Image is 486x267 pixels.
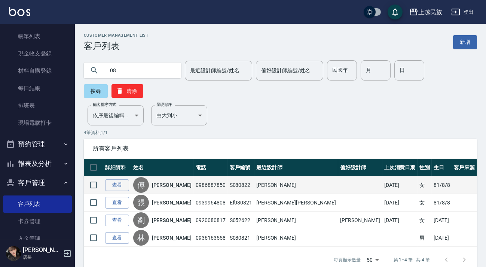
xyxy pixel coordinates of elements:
[453,35,477,49] a: 新增
[254,159,339,176] th: 最近設計師
[254,229,339,247] td: [PERSON_NAME]
[3,134,72,154] button: 預約管理
[23,246,61,254] h5: [PERSON_NAME]
[432,194,452,212] td: 81/8/8
[151,105,207,125] div: 由大到小
[382,176,418,194] td: [DATE]
[131,159,194,176] th: 姓名
[228,212,254,229] td: S052622
[448,5,477,19] button: 登出
[3,114,72,131] a: 現場電腦打卡
[418,176,432,194] td: 女
[93,102,116,107] label: 顧客排序方式
[84,129,477,136] p: 4 筆資料, 1 / 1
[338,212,382,229] td: [PERSON_NAME]
[3,97,72,114] a: 排班表
[228,176,254,194] td: S080822
[382,159,418,176] th: 上次消費日期
[103,159,131,176] th: 詳細資料
[394,257,430,263] p: 第 1–4 筆 共 4 筆
[228,229,254,247] td: S080821
[382,212,418,229] td: [DATE]
[84,84,108,98] button: 搜尋
[334,257,361,263] p: 每頁顯示數量
[105,60,175,81] input: 搜尋關鍵字
[254,212,339,229] td: [PERSON_NAME]
[432,159,452,176] th: 生日
[194,194,227,212] td: 0939964808
[432,229,452,247] td: [DATE]
[406,4,445,20] button: 上越民族
[418,212,432,229] td: 女
[88,105,144,125] div: 依序最後編輯時間
[194,229,227,247] td: 0936163558
[418,7,442,17] div: 上越民族
[6,246,21,261] img: Person
[156,102,172,107] label: 呈現順序
[105,179,129,191] a: 查看
[133,212,149,228] div: 劉
[3,45,72,62] a: 現金收支登錄
[432,212,452,229] td: [DATE]
[133,177,149,193] div: 傅
[194,176,227,194] td: 0986887850
[93,145,468,152] span: 所有客戶列表
[452,159,477,176] th: 客戶來源
[3,213,72,230] a: 卡券管理
[133,230,149,246] div: 林
[228,194,254,212] td: Ef080821
[418,229,432,247] td: 男
[105,197,129,209] a: 查看
[152,216,192,224] a: [PERSON_NAME]
[152,181,192,189] a: [PERSON_NAME]
[338,159,382,176] th: 偏好設計師
[254,176,339,194] td: [PERSON_NAME]
[3,173,72,192] button: 客戶管理
[84,41,149,51] h3: 客戶列表
[9,7,30,16] img: Logo
[3,230,72,247] a: 入金管理
[432,176,452,194] td: 81/8/8
[418,159,432,176] th: 性別
[418,194,432,212] td: 女
[152,234,192,242] a: [PERSON_NAME]
[388,4,403,19] button: save
[105,215,129,226] a: 查看
[84,33,149,38] h2: Customer Management List
[228,159,254,176] th: 客戶編號
[194,212,227,229] td: 0920080817
[152,199,192,206] a: [PERSON_NAME]
[111,84,143,98] button: 清除
[3,28,72,45] a: 帳單列表
[3,154,72,173] button: 報表及分析
[254,194,339,212] td: [PERSON_NAME][PERSON_NAME]
[105,232,129,244] a: 查看
[23,254,61,261] p: 店長
[382,194,418,212] td: [DATE]
[3,62,72,79] a: 材料自購登錄
[3,80,72,97] a: 每日結帳
[3,195,72,213] a: 客戶列表
[133,195,149,210] div: 張
[194,159,227,176] th: 電話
